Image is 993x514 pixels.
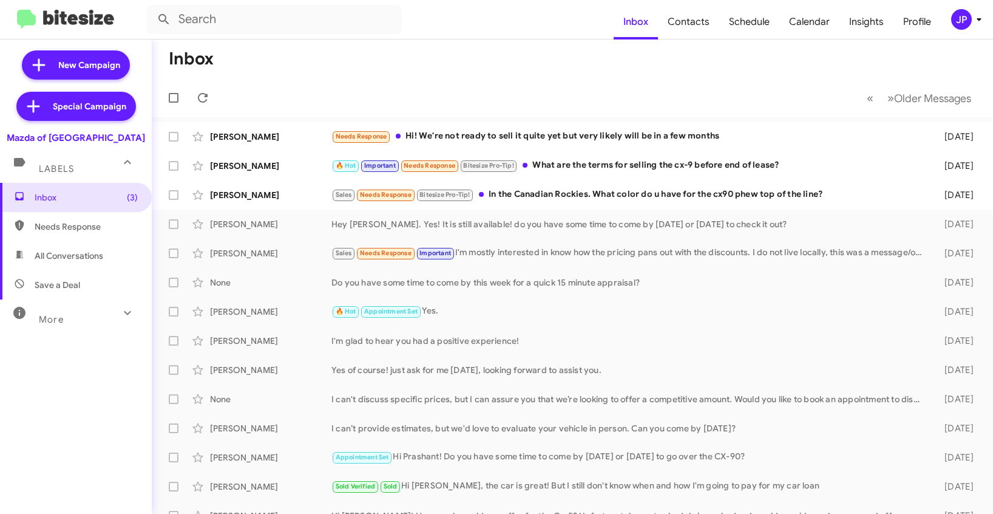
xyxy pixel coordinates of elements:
span: 🔥 Hot [336,307,356,315]
div: [PERSON_NAME] [210,451,331,464]
span: (3) [127,191,138,204]
span: Needs Response [360,249,412,257]
div: [DATE] [928,422,983,434]
div: I can’t provide estimates, but we'd love to evaluate your vehicle in person. Can you come by [DATE]? [331,422,928,434]
div: [DATE] [928,364,983,376]
span: Needs Response [35,221,138,233]
span: Bitesize Pro-Tip! [419,191,470,199]
div: JP [951,9,972,30]
span: Sold Verified [336,482,376,490]
div: Hi Prashant! Do you have some time to come by [DATE] or [DATE] to go over the CX-90? [331,450,928,464]
div: [PERSON_NAME] [210,160,331,172]
div: [PERSON_NAME] [210,189,331,201]
span: Older Messages [894,92,971,105]
h1: Inbox [169,49,214,69]
div: [DATE] [928,218,983,230]
div: [PERSON_NAME] [210,306,331,318]
span: Labels [39,163,74,174]
span: New Campaign [58,59,120,71]
div: Yes of course! just ask for me [DATE], looking forward to assist you. [331,364,928,376]
div: [PERSON_NAME] [210,422,331,434]
div: [DATE] [928,393,983,405]
a: Inbox [614,4,658,39]
div: [DATE] [928,451,983,464]
div: [DATE] [928,131,983,143]
button: Next [880,86,978,111]
div: None [210,276,331,289]
button: Previous [859,86,881,111]
div: Hey [PERSON_NAME]. Yes! It is still available! do you have some time to come by [DATE] or [DATE] ... [331,218,928,230]
div: [DATE] [928,481,983,493]
span: Sold [384,482,398,490]
a: Schedule [719,4,779,39]
span: Important [419,249,451,257]
div: Yes. [331,304,928,318]
div: [DATE] [928,335,983,347]
span: » [887,91,894,106]
div: [DATE] [928,247,983,259]
span: Appointment Set [364,307,418,315]
a: Calendar [779,4,839,39]
span: Needs Response [404,162,455,170]
span: Inbox [35,191,138,204]
input: Search [147,5,402,34]
span: Appointment Set [336,453,389,461]
div: Hi [PERSON_NAME], the car is great! But I still don't know when and how I'm going to pay for my c... [331,479,928,493]
div: What are the terms for selling the cx-9 before end of lease? [331,159,928,173]
div: I can't discuss specific prices, but I can assure you that we’re looking to offer a competitive a... [331,393,928,405]
div: [DATE] [928,276,983,289]
span: Important [364,162,396,170]
span: Sales [336,191,352,199]
button: JP [941,9,980,30]
div: [PERSON_NAME] [210,218,331,230]
span: Needs Response [360,191,412,199]
span: All Conversations [35,250,103,262]
div: [DATE] [928,189,983,201]
div: Mazda of [GEOGRAPHIC_DATA] [7,132,145,144]
span: Bitesize Pro-Tip! [463,162,513,170]
div: [PERSON_NAME] [210,481,331,493]
div: [DATE] [928,160,983,172]
a: Contacts [658,4,719,39]
div: [PERSON_NAME] [210,247,331,259]
span: 🔥 Hot [336,162,356,170]
div: [DATE] [928,306,983,318]
div: [PERSON_NAME] [210,131,331,143]
span: « [867,91,873,106]
a: New Campaign [22,50,130,80]
div: [PERSON_NAME] [210,335,331,347]
div: I'm mostly interested in know how the pricing pans out with the discounts. I do not live locally,... [331,246,928,260]
span: Save a Deal [35,279,80,291]
span: More [39,314,64,325]
span: Needs Response [336,132,387,140]
div: Hi! We're not ready to sell it quite yet but very likely will be in a few months [331,129,928,143]
a: Profile [893,4,941,39]
div: [PERSON_NAME] [210,364,331,376]
span: Special Campaign [53,100,126,112]
a: Special Campaign [16,92,136,121]
div: In the Canadian Rockies. What color do u have for the cx90 phew top of the line? [331,188,928,202]
span: Sales [336,249,352,257]
div: I'm glad to hear you had a positive experience! [331,335,928,347]
nav: Page navigation example [860,86,978,111]
div: None [210,393,331,405]
div: Do you have some time to come by this week for a quick 15 minute appraisal? [331,276,928,289]
a: Insights [839,4,893,39]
